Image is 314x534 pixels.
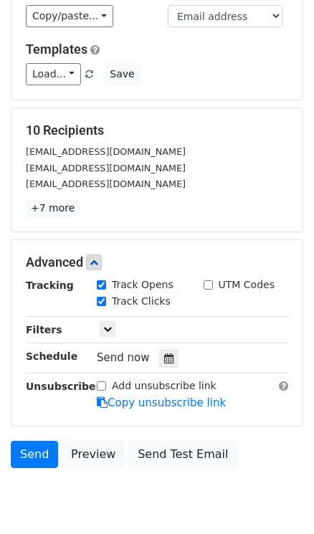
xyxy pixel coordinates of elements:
[26,254,288,270] h5: Advanced
[26,381,96,392] strong: Unsubscribe
[219,277,275,292] label: UTM Codes
[242,465,314,534] iframe: Chat Widget
[26,123,288,138] h5: 10 Recipients
[26,178,186,189] small: [EMAIL_ADDRESS][DOMAIN_NAME]
[128,441,237,468] a: Send Test Email
[103,63,141,85] button: Save
[26,146,186,157] small: [EMAIL_ADDRESS][DOMAIN_NAME]
[26,199,80,217] a: +7 more
[26,351,77,362] strong: Schedule
[112,378,217,394] label: Add unsubscribe link
[26,63,81,85] a: Load...
[26,163,186,173] small: [EMAIL_ADDRESS][DOMAIN_NAME]
[26,280,74,291] strong: Tracking
[26,324,62,335] strong: Filters
[97,351,150,364] span: Send now
[26,42,87,57] a: Templates
[112,277,173,292] label: Track Opens
[112,294,171,309] label: Track Clicks
[26,5,113,27] a: Copy/paste...
[11,441,58,468] a: Send
[62,441,125,468] a: Preview
[97,396,226,409] a: Copy unsubscribe link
